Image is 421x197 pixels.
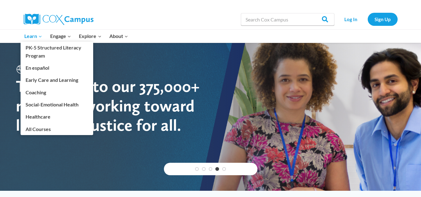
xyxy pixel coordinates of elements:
[241,13,334,26] input: Search Cox Campus
[21,86,93,98] a: Coaching
[21,99,93,110] a: Social-Emotional Health
[21,74,93,86] a: Early Care and Learning
[16,77,211,135] div: Thank you to our 375,000+ members working toward literacy & justice for all.
[21,30,132,43] nav: Primary Navigation
[21,123,93,135] a: All Courses
[222,167,226,171] a: 5
[209,167,213,171] a: 3
[75,30,106,43] button: Child menu of Explore
[46,30,75,43] button: Child menu of Engage
[337,13,398,26] nav: Secondary Navigation
[21,62,93,74] a: En español
[337,13,365,26] a: Log In
[24,14,93,25] img: Cox Campus
[21,42,93,62] a: PK-5 Structured Literacy Program
[21,30,46,43] button: Child menu of Learn
[105,30,132,43] button: Child menu of About
[21,111,93,123] a: Healthcare
[202,167,206,171] a: 2
[215,167,219,171] a: 4
[195,167,199,171] a: 1
[368,13,398,26] a: Sign Up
